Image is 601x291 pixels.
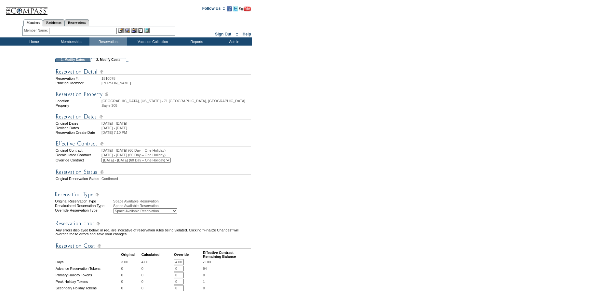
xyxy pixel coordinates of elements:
[174,251,202,258] td: Override
[203,280,205,284] span: 1
[56,113,251,121] img: Reservation Dates
[177,37,215,46] td: Reports
[233,8,238,12] a: Follow us on Twitter
[56,153,101,157] td: Recalculated Contract
[56,104,101,107] td: Property
[101,76,251,80] td: 1810078
[52,37,89,46] td: Memberships
[56,99,101,103] td: Location
[56,158,101,163] td: Override Contract
[138,28,143,33] img: Reservations
[55,199,113,203] div: Original Reservation Type
[56,81,101,85] td: Principal Member:
[65,19,89,26] a: Reservations
[113,204,251,208] div: Space Available Reservation
[141,259,173,265] td: 4.00
[239,8,251,12] a: Subscribe to our YouTube Channel
[141,285,173,291] td: 0
[236,32,238,36] span: ::
[56,68,251,76] img: Reservation Detail
[141,266,173,271] td: 0
[15,37,52,46] td: Home
[121,285,141,291] td: 0
[203,260,211,264] span: -1.00
[56,76,101,80] td: Reservation #:
[55,208,113,214] div: Override Reservation Type
[203,286,205,290] span: 0
[127,37,177,46] td: Vacation Collection
[101,148,251,152] td: [DATE] - [DATE] (60 Day – One Holiday)
[203,273,205,277] span: 0
[202,6,225,13] td: Follow Us ::
[56,121,101,125] td: Original Dates
[121,266,141,271] td: 0
[113,199,251,203] div: Space Available Reservation
[215,37,252,46] td: Admin
[203,267,207,270] span: 94
[56,272,121,278] td: Primary Holiday Tokens
[101,81,251,85] td: [PERSON_NAME]
[101,121,251,125] td: [DATE] - [DATE]
[56,242,251,250] img: Reservation Cost
[56,219,251,228] img: Reservation Errors
[101,131,251,134] td: [DATE] 7:10 PM
[239,7,251,11] img: Subscribe to our YouTube Channel
[243,32,251,36] a: Help
[56,266,121,271] td: Advance Reservation Tokens
[43,19,65,26] a: Residences
[56,279,121,284] td: Peak Holiday Tokens
[56,168,251,176] img: Reservation Status
[56,131,101,134] td: Reservation Create Date
[91,58,126,62] td: 2. Modify Costs
[56,228,251,236] td: Any errors displayed below, in red, are indicative of reservation rules being violated. Clicking ...
[101,104,251,107] td: Sayle 305 -
[55,204,113,208] div: Recalculated Reservation Type
[101,99,251,103] td: [GEOGRAPHIC_DATA], [US_STATE] - 71 [GEOGRAPHIC_DATA], [GEOGRAPHIC_DATA]
[89,37,127,46] td: Reservations
[101,126,251,130] td: [DATE] - [DATE]
[233,6,238,11] img: Follow us on Twitter
[121,251,141,258] td: Original
[101,177,251,181] td: Confirmed
[203,251,251,258] td: Effective Contract Remaining Balance
[121,272,141,278] td: 0
[23,19,43,26] a: Members
[125,28,130,33] img: View
[56,285,121,291] td: Secondary Holiday Tokens
[131,28,137,33] img: Impersonate
[56,259,121,265] td: Days
[56,148,101,152] td: Original Contract
[24,28,49,33] div: Member Name:
[227,8,232,12] a: Become our fan on Facebook
[56,177,101,181] td: Original Reservation Status
[215,32,231,36] a: Sign Out
[118,28,124,33] img: b_edit.gif
[55,190,250,199] img: Reservation Type
[56,126,101,130] td: Revised Dates
[6,2,48,15] img: Compass Home
[55,58,90,62] td: 1. Modify Dates
[56,90,251,98] img: Reservation Property
[141,251,173,258] td: Calculated
[121,279,141,284] td: 0
[101,153,251,157] td: [DATE] - [DATE] (60 Day – One Holiday)
[144,28,150,33] img: b_calculator.gif
[56,140,251,148] img: Effective Contract
[227,6,232,11] img: Become our fan on Facebook
[141,279,173,284] td: 0
[121,259,141,265] td: 3.00
[141,272,173,278] td: 0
